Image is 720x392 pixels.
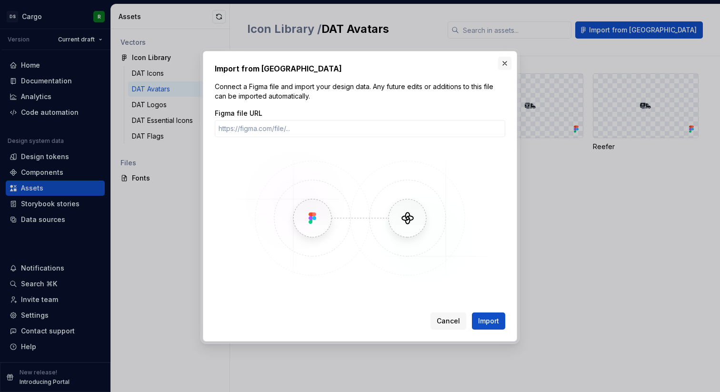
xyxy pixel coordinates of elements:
input: https://figma.com/file/... [215,120,505,137]
label: Figma file URL [215,109,262,118]
p: Connect a Figma file and import your design data. Any future edits or additions to this file can ... [215,82,505,101]
h2: Import from [GEOGRAPHIC_DATA] [215,63,505,74]
button: Cancel [430,312,466,330]
span: Cancel [437,316,460,326]
button: Import [472,312,505,330]
span: Import [478,316,499,326]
